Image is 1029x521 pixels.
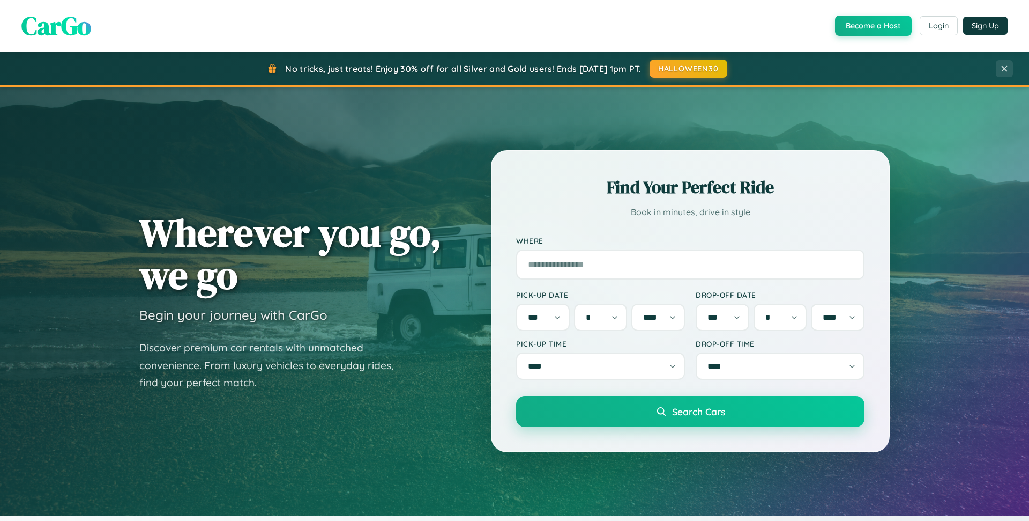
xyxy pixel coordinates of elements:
[516,396,864,427] button: Search Cars
[139,339,407,392] p: Discover premium car rentals with unmatched convenience. From luxury vehicles to everyday rides, ...
[696,339,864,348] label: Drop-off Time
[285,63,641,74] span: No tricks, just treats! Enjoy 30% off for all Silver and Gold users! Ends [DATE] 1pm PT.
[139,307,327,323] h3: Begin your journey with CarGo
[696,290,864,299] label: Drop-off Date
[516,290,685,299] label: Pick-up Date
[516,236,864,245] label: Where
[963,17,1008,35] button: Sign Up
[672,406,725,417] span: Search Cars
[516,339,685,348] label: Pick-up Time
[516,204,864,220] p: Book in minutes, drive in style
[650,60,727,78] button: HALLOWEEN30
[835,16,912,36] button: Become a Host
[920,16,958,35] button: Login
[516,175,864,199] h2: Find Your Perfect Ride
[139,211,442,296] h1: Wherever you go, we go
[21,8,91,43] span: CarGo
